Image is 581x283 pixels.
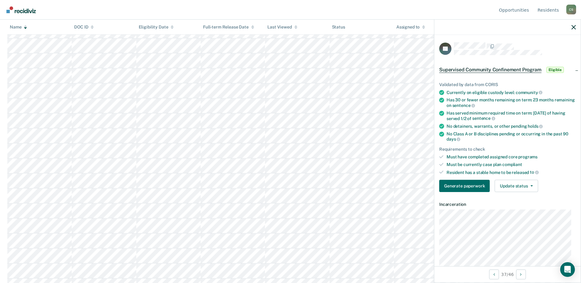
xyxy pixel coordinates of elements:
[332,25,345,30] div: Status
[447,137,460,141] span: days
[267,25,297,30] div: Last Viewed
[452,103,475,108] span: sentence
[447,111,576,121] div: Has served minimum required time on term: [DATE] of having served 1/2 of
[530,170,539,175] span: to
[560,262,575,277] div: Open Intercom Messenger
[447,170,576,175] div: Resident has a stable home to be released
[502,162,522,167] span: compliant
[447,154,576,160] div: Must have completed assigned core
[396,25,425,30] div: Assigned to
[518,154,538,159] span: programs
[528,124,543,129] span: holds
[139,25,174,30] div: Eligibility Date
[439,147,576,152] div: Requirements to check
[434,266,581,282] div: 37 / 46
[10,25,27,30] div: Name
[566,5,576,14] button: Profile dropdown button
[447,97,576,108] div: Has 30 or fewer months remaining on term: 23 months remaining on
[439,67,541,73] span: Supervised Community Confinement Program
[516,270,526,279] button: Next Opportunity
[74,25,94,30] div: DOC ID
[447,123,576,129] div: No detainers, warrants, or other pending
[439,180,492,192] a: Navigate to form link
[439,82,576,87] div: Validated by data from CORIS
[447,131,576,142] div: No Class A or B disciplines pending or occurring in the past 90
[439,180,490,192] button: Generate paperwork
[447,162,576,167] div: Must be currently case plan
[516,90,543,95] span: community
[434,60,581,80] div: Supervised Community Confinement ProgramEligible
[439,202,576,207] dt: Incarceration
[6,6,36,13] img: Recidiviz
[489,270,499,279] button: Previous Opportunity
[546,67,564,73] span: Eligible
[447,90,576,95] div: Currently on eligible custody level:
[495,180,538,192] button: Update status
[203,25,254,30] div: Full-term Release Date
[566,5,576,14] div: C S
[472,116,495,121] span: sentence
